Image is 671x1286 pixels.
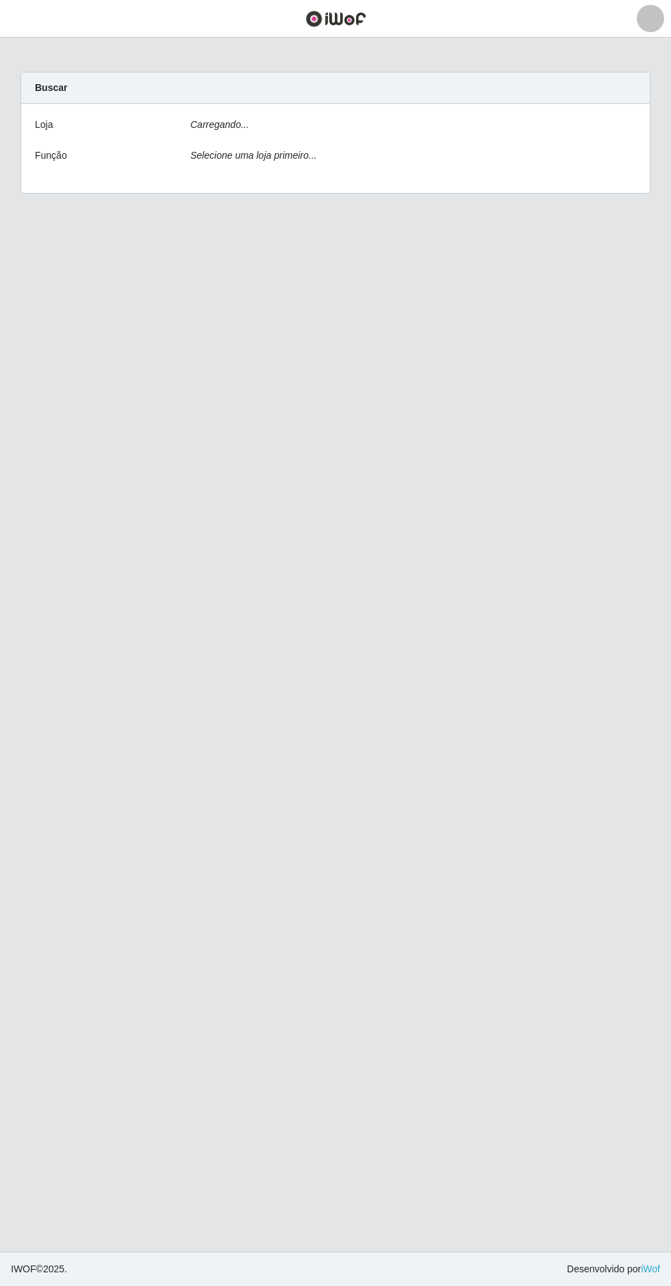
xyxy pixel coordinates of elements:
img: CoreUI Logo [305,10,366,27]
i: Selecione uma loja primeiro... [190,150,316,161]
label: Função [35,148,67,163]
span: Desenvolvido por [567,1262,660,1276]
span: IWOF [11,1263,36,1274]
label: Loja [35,118,53,132]
span: © 2025 . [11,1262,67,1276]
i: Carregando... [190,119,249,130]
strong: Buscar [35,82,67,93]
a: iWof [641,1263,660,1274]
